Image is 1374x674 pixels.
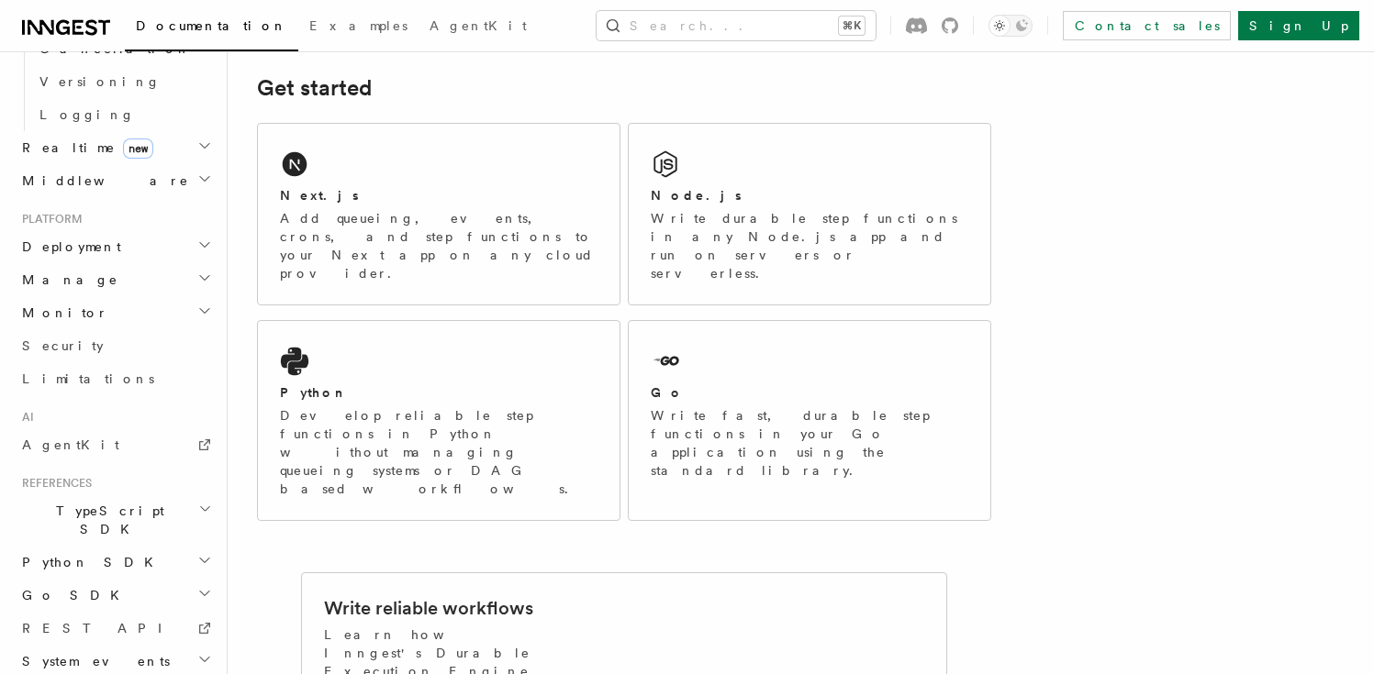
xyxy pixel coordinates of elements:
[15,131,216,164] button: Realtimenew
[324,595,533,621] h2: Write reliable workflows
[839,17,865,35] kbd: ⌘K
[257,320,620,521] a: PythonDevelop reliable step functions in Python without managing queueing systems or DAG based wo...
[597,11,876,40] button: Search...⌘K
[125,6,298,51] a: Documentation
[136,18,287,33] span: Documentation
[22,371,154,386] span: Limitations
[39,74,161,89] span: Versioning
[15,138,153,157] span: Realtime
[32,65,216,98] a: Versioning
[430,18,527,33] span: AgentKit
[15,164,216,197] button: Middleware
[628,320,991,521] a: GoWrite fast, durable step functions in your Go application using the standard library.
[15,586,130,604] span: Go SDK
[280,406,598,498] p: Develop reliable step functions in Python without managing queueing systems or DAG based workflows.
[15,230,216,263] button: Deployment
[15,271,118,289] span: Manage
[22,338,104,353] span: Security
[1238,11,1359,40] a: Sign Up
[15,502,198,538] span: TypeScript SDK
[651,406,968,480] p: Write fast, durable step functions in your Go application using the standard library.
[280,383,348,402] h2: Python
[309,18,408,33] span: Examples
[15,329,216,362] a: Security
[257,123,620,305] a: Next.jsAdd queueing, events, crons, and step functions to your Next app on any cloud provider.
[15,579,216,612] button: Go SDK
[15,212,83,227] span: Platform
[628,123,991,305] a: Node.jsWrite durable step functions in any Node.js app and run on servers or serverless.
[15,428,216,461] a: AgentKit
[1063,11,1231,40] a: Contact sales
[651,383,684,402] h2: Go
[257,75,372,101] a: Get started
[15,546,216,579] button: Python SDK
[419,6,538,50] a: AgentKit
[15,362,216,395] a: Limitations
[15,263,216,296] button: Manage
[15,171,189,190] span: Middleware
[15,612,216,645] a: REST API
[39,107,135,122] span: Logging
[15,494,216,546] button: TypeScript SDK
[15,410,34,425] span: AI
[32,98,216,131] a: Logging
[15,296,216,329] button: Monitor
[280,186,359,204] h2: Next.js
[123,138,153,159] span: new
[15,476,92,491] span: References
[15,304,108,322] span: Monitor
[22,437,119,452] span: AgentKit
[280,209,598,282] p: Add queueing, events, crons, and step functions to your Next app on any cloud provider.
[298,6,419,50] a: Examples
[989,15,1033,37] button: Toggle dark mode
[651,209,968,282] p: Write durable step functions in any Node.js app and run on servers or serverless.
[15,238,121,256] span: Deployment
[15,553,164,571] span: Python SDK
[22,621,178,635] span: REST API
[15,652,170,670] span: System events
[651,186,742,204] h2: Node.js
